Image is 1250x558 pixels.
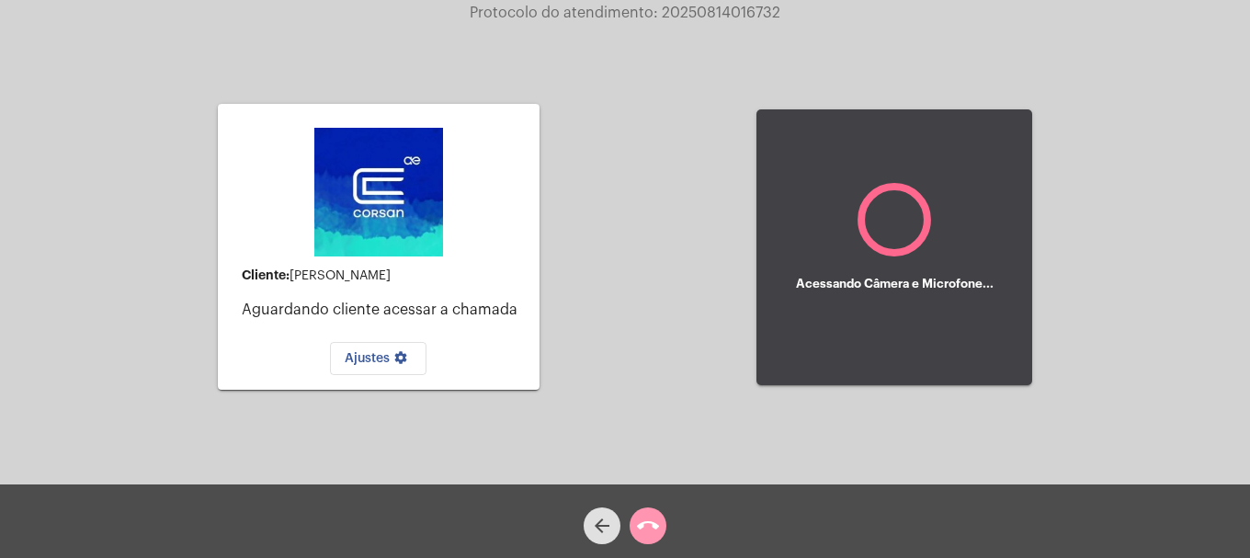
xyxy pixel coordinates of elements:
img: d4669ae0-8c07-2337-4f67-34b0df7f5ae4.jpeg [314,128,443,256]
mat-icon: arrow_back [591,515,613,537]
div: [PERSON_NAME] [242,268,525,283]
mat-icon: call_end [637,515,659,537]
mat-icon: settings [390,350,412,372]
span: Protocolo do atendimento: 20250814016732 [470,6,780,20]
button: Ajustes [330,342,426,375]
strong: Cliente: [242,268,290,281]
span: Ajustes [345,352,412,365]
p: Aguardando cliente acessar a chamada [242,302,525,318]
h5: Acessando Câmera e Microfone... [796,278,994,290]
